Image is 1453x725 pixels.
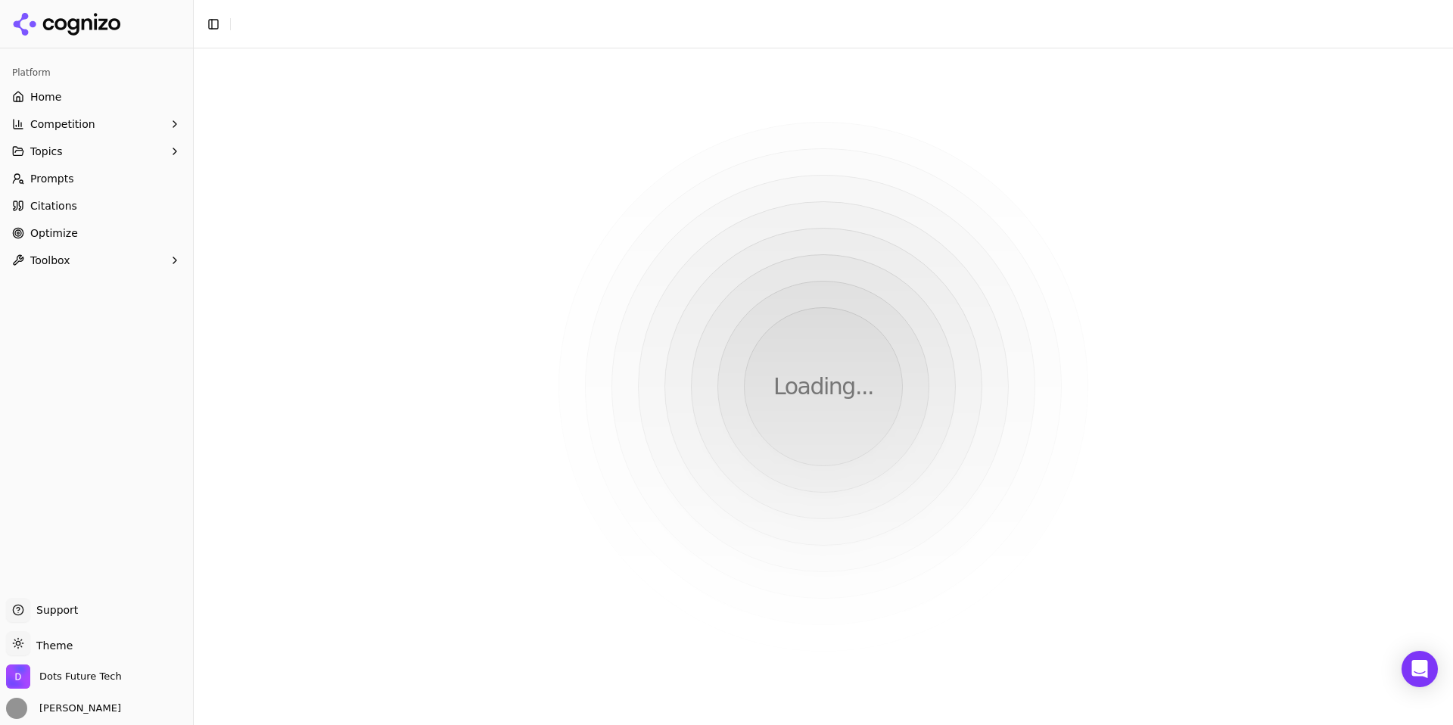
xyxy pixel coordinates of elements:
[6,664,122,689] button: Open organization switcher
[30,89,61,104] span: Home
[773,373,873,400] p: Loading...
[30,226,78,241] span: Optimize
[6,166,187,191] a: Prompts
[6,112,187,136] button: Competition
[6,698,27,719] img: Martyn Strydom
[6,139,187,163] button: Topics
[30,171,74,186] span: Prompts
[6,61,187,85] div: Platform
[30,198,77,213] span: Citations
[6,85,187,109] a: Home
[30,639,73,652] span: Theme
[30,144,63,159] span: Topics
[6,664,30,689] img: Dots Future Tech
[30,117,95,132] span: Competition
[1402,651,1438,687] div: Open Intercom Messenger
[39,670,122,683] span: Dots Future Tech
[6,221,187,245] a: Optimize
[6,194,187,218] a: Citations
[30,602,78,618] span: Support
[33,702,121,715] span: [PERSON_NAME]
[30,253,70,268] span: Toolbox
[6,698,121,719] button: Open user button
[6,248,187,272] button: Toolbox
